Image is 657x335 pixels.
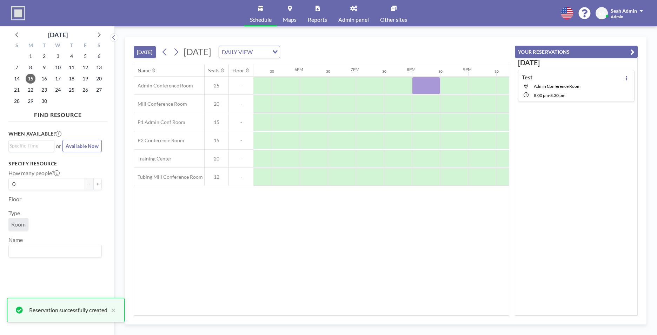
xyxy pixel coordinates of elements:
[205,83,228,89] span: 25
[382,69,386,74] div: 30
[93,178,102,190] button: +
[26,63,35,72] span: Monday, September 8, 2025
[78,41,92,51] div: F
[48,30,68,40] div: [DATE]
[515,46,638,58] button: YOUR RESERVATIONS
[8,236,23,243] label: Name
[80,85,90,95] span: Friday, September 26, 2025
[229,119,253,125] span: -
[8,160,102,167] h3: Specify resource
[8,109,107,118] h4: FIND RESOURCE
[205,119,228,125] span: 15
[255,47,268,57] input: Search for option
[94,63,104,72] span: Saturday, September 13, 2025
[283,17,297,22] span: Maps
[107,306,116,314] button: close
[26,51,35,61] span: Monday, September 1, 2025
[94,51,104,61] span: Saturday, September 6, 2025
[8,210,20,217] label: Type
[134,83,193,89] span: Admin Conference Room
[232,67,244,74] div: Floor
[80,51,90,61] span: Friday, September 5, 2025
[62,140,102,152] button: Available Now
[56,143,61,150] span: or
[229,83,253,89] span: -
[12,85,22,95] span: Sunday, September 21, 2025
[205,137,228,144] span: 15
[611,8,637,14] span: Seah Admin
[308,17,327,22] span: Reports
[39,85,49,95] span: Tuesday, September 23, 2025
[229,156,253,162] span: -
[184,46,211,57] span: [DATE]
[380,17,407,22] span: Other sites
[534,93,549,98] span: 8:00 PM
[326,69,330,74] div: 30
[53,63,63,72] span: Wednesday, September 10, 2025
[219,46,280,58] div: Search for option
[338,17,369,22] span: Admin panel
[134,174,203,180] span: Tubing Mill Conference Room
[39,96,49,106] span: Tuesday, September 30, 2025
[80,74,90,84] span: Friday, September 19, 2025
[38,41,51,51] div: T
[8,196,21,203] label: Floor
[549,93,550,98] span: -
[134,101,187,107] span: Mill Conference Room
[134,137,184,144] span: P2 Conference Room
[12,96,22,106] span: Sunday, September 28, 2025
[208,67,219,74] div: Seats
[9,245,101,257] div: Search for option
[39,74,49,84] span: Tuesday, September 16, 2025
[11,221,26,228] span: Room
[94,74,104,84] span: Saturday, September 20, 2025
[29,306,107,314] div: Reservation successfully created
[12,63,22,72] span: Sunday, September 7, 2025
[9,247,98,256] input: Search for option
[66,143,99,149] span: Available Now
[67,51,77,61] span: Thursday, September 4, 2025
[351,67,359,72] div: 7PM
[10,41,24,51] div: S
[138,67,151,74] div: Name
[26,74,35,84] span: Monday, September 15, 2025
[438,69,443,74] div: 30
[85,178,93,190] button: -
[522,74,532,81] h4: Test
[67,63,77,72] span: Thursday, September 11, 2025
[229,174,253,180] span: -
[134,156,172,162] span: Training Center
[92,41,106,51] div: S
[53,85,63,95] span: Wednesday, September 24, 2025
[220,47,254,57] span: DAILY VIEW
[9,142,50,150] input: Search for option
[134,46,156,58] button: [DATE]
[51,41,65,51] div: W
[599,10,605,17] span: SA
[463,67,472,72] div: 9PM
[294,67,303,72] div: 6PM
[67,85,77,95] span: Thursday, September 25, 2025
[8,170,60,177] label: How many people?
[53,74,63,84] span: Wednesday, September 17, 2025
[229,137,253,144] span: -
[39,51,49,61] span: Tuesday, September 2, 2025
[24,41,38,51] div: M
[134,119,185,125] span: P1 Admin Conf Room
[550,93,565,98] span: 8:30 PM
[534,84,580,89] span: Admin Conference Room
[39,63,49,72] span: Tuesday, September 9, 2025
[518,58,635,67] h3: [DATE]
[53,51,63,61] span: Wednesday, September 3, 2025
[26,85,35,95] span: Monday, September 22, 2025
[94,85,104,95] span: Saturday, September 27, 2025
[67,74,77,84] span: Thursday, September 18, 2025
[270,69,274,74] div: 30
[205,156,228,162] span: 20
[205,101,228,107] span: 20
[495,69,499,74] div: 30
[611,14,623,19] span: Admin
[229,101,253,107] span: -
[11,6,25,20] img: organization-logo
[26,96,35,106] span: Monday, September 29, 2025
